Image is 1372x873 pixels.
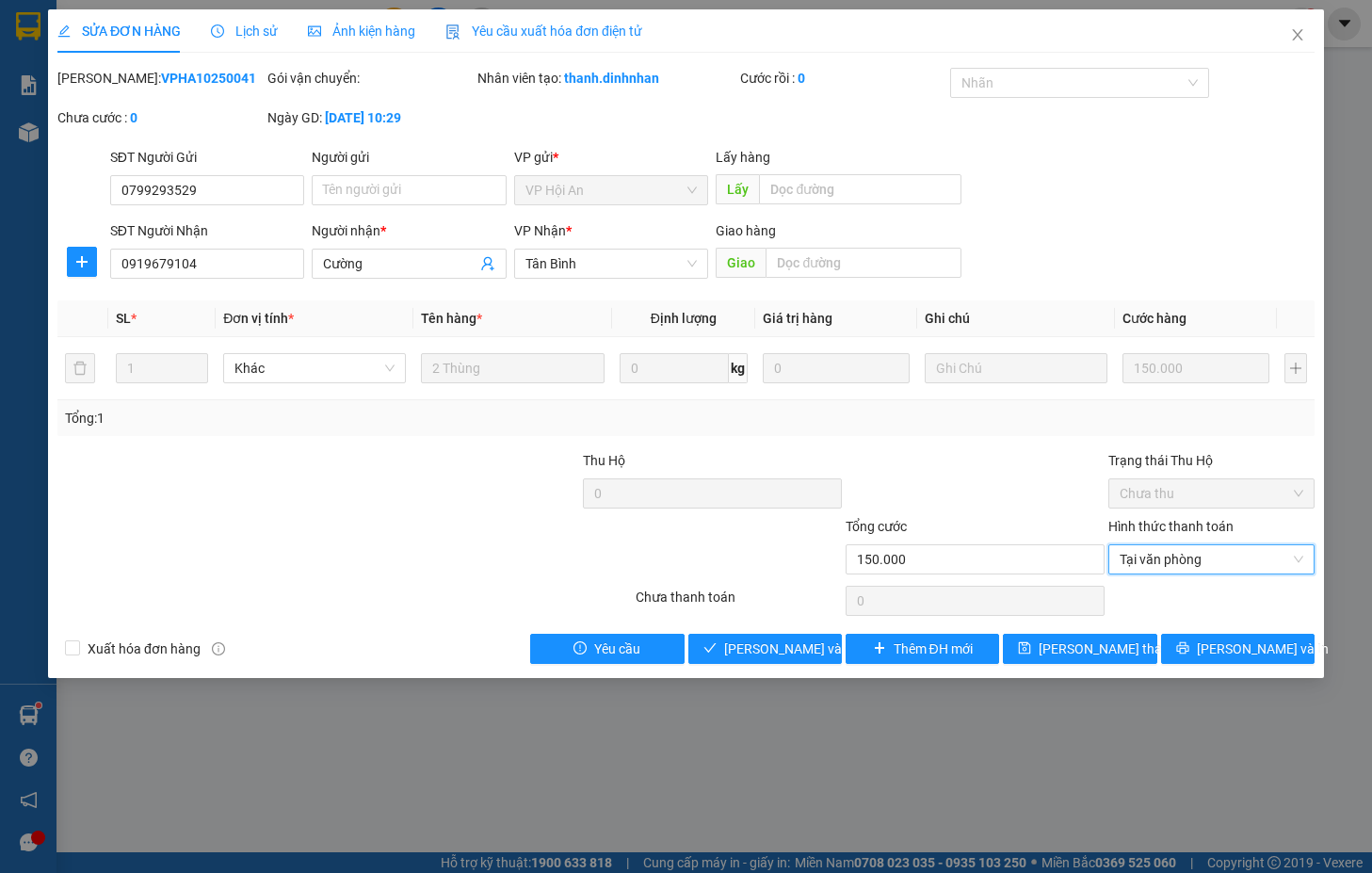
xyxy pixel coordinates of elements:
[116,311,131,326] span: SL
[421,311,482,326] span: Tên hàng
[514,147,709,168] div: VP gửi
[308,24,415,39] span: Ảnh kiện hàng
[594,639,640,659] span: Yêu cầu
[312,147,507,168] div: Người gửi
[766,248,960,278] input: Dọc đường
[211,24,278,39] span: Lịch sử
[703,641,717,656] span: check
[688,634,842,664] button: check[PERSON_NAME] và Giao hàng
[740,68,946,89] div: Cước rồi :
[421,353,604,383] input: VD: Bàn, Ghế
[514,223,566,238] span: VP Nhận
[846,634,999,664] button: plusThêm ĐH mới
[57,24,71,38] span: edit
[583,453,625,468] span: Thu Hộ
[894,639,973,659] span: Thêm ĐH mới
[130,110,137,125] b: 0
[1284,353,1307,383] button: plus
[759,174,960,204] input: Dọc đường
[1108,519,1234,534] label: Hình thức thanh toán
[308,24,321,38] span: picture
[445,24,642,39] span: Yêu cầu xuất hóa đơn điện tử
[1003,634,1156,664] button: save[PERSON_NAME] thay đổi
[212,642,225,655] span: info-circle
[925,353,1107,383] input: Ghi Chú
[763,353,910,383] input: 0
[312,220,507,241] div: Người nhận
[1120,545,1303,574] span: Tại văn phòng
[716,223,776,238] span: Giao hàng
[564,71,659,86] b: thanh.dinhnhan
[161,71,256,86] b: VPHA10250041
[763,311,832,326] span: Giá trị hàng
[846,519,907,534] span: Tổng cước
[716,248,766,278] span: Giao
[1122,353,1269,383] input: 0
[530,634,684,664] button: exclamation-circleYêu cầu
[57,24,181,39] span: SỬA ĐƠN HÀNG
[325,110,401,125] b: [DATE] 10:29
[917,300,1115,337] th: Ghi chú
[211,24,224,38] span: clock-circle
[1161,634,1315,664] button: printer[PERSON_NAME] và In
[729,353,748,383] span: kg
[525,250,698,278] span: Tân Bình
[1018,641,1031,656] span: save
[223,311,294,326] span: Đơn vị tính
[65,353,95,383] button: delete
[634,587,844,620] div: Chưa thanh toán
[80,639,208,659] span: Xuất hóa đơn hàng
[873,641,886,656] span: plus
[57,68,264,89] div: [PERSON_NAME]:
[65,408,531,428] div: Tổng: 1
[1122,311,1186,326] span: Cước hàng
[573,641,587,656] span: exclamation-circle
[234,354,395,382] span: Khác
[716,150,770,165] span: Lấy hàng
[651,311,717,326] span: Định lượng
[798,71,805,86] b: 0
[477,68,736,89] div: Nhân viên tạo:
[267,107,474,128] div: Ngày GD:
[267,68,474,89] div: Gói vận chuyển:
[525,176,698,204] span: VP Hội An
[1108,450,1315,471] div: Trạng thái Thu Hộ
[716,174,759,204] span: Lấy
[110,220,305,241] div: SĐT Người Nhận
[1176,641,1189,656] span: printer
[1290,27,1305,42] span: close
[480,256,495,271] span: user-add
[57,107,264,128] div: Chưa cước :
[110,147,305,168] div: SĐT Người Gửi
[1271,9,1324,62] button: Close
[67,247,97,277] button: plus
[724,639,905,659] span: [PERSON_NAME] và Giao hàng
[1120,479,1303,508] span: Chưa thu
[1039,639,1189,659] span: [PERSON_NAME] thay đổi
[68,254,96,269] span: plus
[445,24,460,40] img: icon
[1197,639,1329,659] span: [PERSON_NAME] và In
